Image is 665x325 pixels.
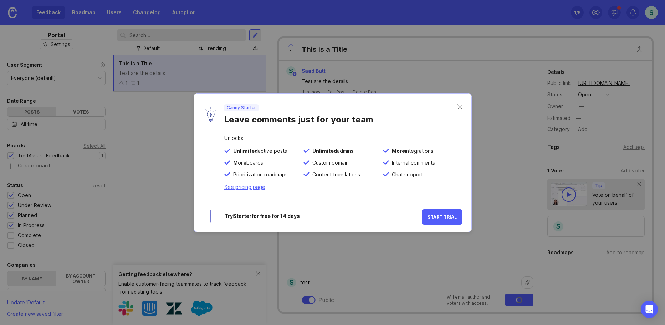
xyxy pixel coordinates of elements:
[227,105,256,111] p: Canny Starter
[233,160,246,166] span: More
[312,148,337,154] span: Unlimited
[428,214,457,220] span: Start Trial
[224,136,462,148] div: Unlocks:
[389,160,435,166] span: Internal comments
[230,171,288,178] span: Prioritization roadmaps
[224,111,457,125] div: Leave comments just for your team
[389,148,433,154] span: integrations
[225,214,422,220] div: Try Starter for free for 14 days
[230,148,287,154] span: active posts
[230,160,263,166] span: boards
[224,184,265,190] a: See pricing page
[310,148,353,154] span: admins
[310,171,360,178] span: Content translations
[422,209,462,225] button: Start Trial
[203,107,219,122] img: lyW0TRAiArAAAAAASUVORK5CYII=
[389,171,423,178] span: Chat support
[392,148,405,154] span: More
[310,160,349,166] span: Custom domain
[641,301,658,318] div: Open Intercom Messenger
[233,148,258,154] span: Unlimited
